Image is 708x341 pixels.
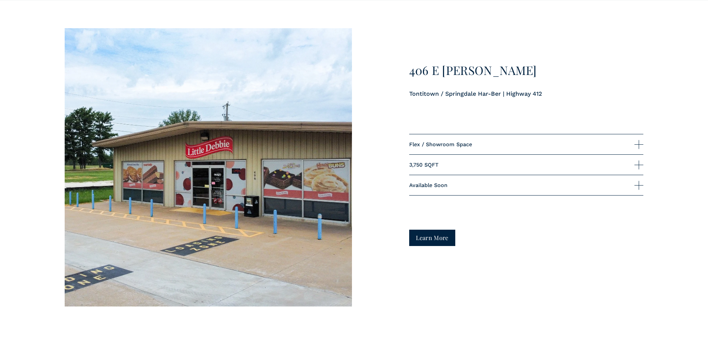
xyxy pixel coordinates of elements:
[409,230,456,246] a: Learn More
[409,141,635,147] span: Flex / Showroom Space
[409,175,644,195] button: Available Soon
[409,155,644,175] button: 3,750 SQFT
[409,63,644,77] h3: 406 E [PERSON_NAME]
[409,182,635,188] span: Available Soon
[409,134,644,154] button: Flex / Showroom Space
[409,89,644,99] p: Tontitown / Springdale Har-Ber | Highway 412
[409,162,635,168] span: 3,750 SQFT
